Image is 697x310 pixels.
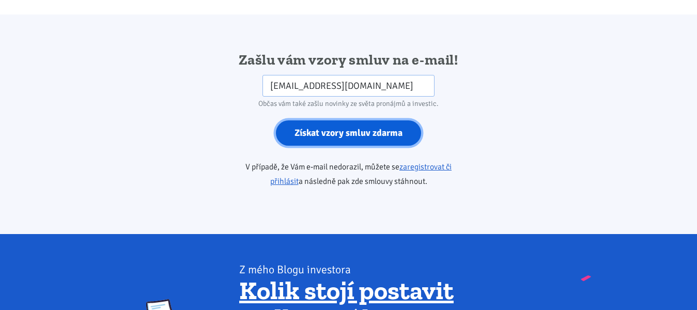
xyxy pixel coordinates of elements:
div: Z mého Blogu investora [239,262,551,277]
p: V případě, že Vám e-mail nedorazil, můžete se a následně pak zde smlouvy stáhnout. [216,160,481,189]
input: Získat vzory smluv zdarma [276,120,421,146]
input: Zadejte váš e-mail [262,75,435,97]
h2: Zašlu vám vzory smluv na e-mail! [216,51,481,69]
div: Občas vám také zašlu novinky ze světa pronájmů a investic. [216,97,481,111]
